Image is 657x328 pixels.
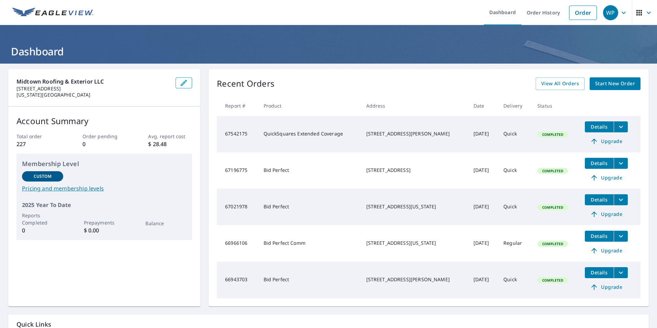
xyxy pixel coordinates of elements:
span: View All Orders [541,79,579,88]
span: Details [589,196,610,203]
th: Status [532,96,579,116]
th: Address [361,96,468,116]
div: [STREET_ADDRESS][US_STATE] [366,203,463,210]
td: [DATE] [468,152,498,189]
button: filesDropdownBtn-66966106 [614,231,628,242]
a: Upgrade [585,172,628,183]
p: Balance [145,220,187,227]
p: Custom [34,173,52,179]
td: Bid Perfect [258,152,361,189]
button: detailsBtn-67542175 [585,121,614,132]
td: Bid Perfect [258,189,361,225]
p: [US_STATE][GEOGRAPHIC_DATA] [16,92,170,98]
div: [STREET_ADDRESS][PERSON_NAME] [366,276,463,283]
td: 67021978 [217,189,258,225]
a: Upgrade [585,209,628,220]
span: Completed [538,278,567,283]
div: WP [603,5,618,20]
p: [STREET_ADDRESS] [16,86,170,92]
span: Details [589,269,610,276]
td: [DATE] [468,189,498,225]
p: 0 [22,226,63,234]
p: $ 0.00 [84,226,125,234]
button: filesDropdownBtn-67542175 [614,121,628,132]
div: [STREET_ADDRESS][PERSON_NAME] [366,130,463,137]
span: Completed [538,132,567,137]
p: Account Summary [16,115,192,127]
h1: Dashboard [8,44,649,58]
a: Upgrade [585,136,628,147]
p: Membership Level [22,159,187,168]
th: Delivery [498,96,532,116]
span: Upgrade [589,174,624,182]
a: Start New Order [590,77,641,90]
a: Order [569,6,597,20]
p: 0 [82,140,126,148]
th: Report # [217,96,258,116]
td: QuickSquares Extended Coverage [258,116,361,152]
a: Pricing and membership levels [22,184,187,193]
span: Upgrade [589,283,624,291]
p: 2025 Year To Date [22,201,187,209]
p: $ 28.48 [148,140,192,148]
span: Upgrade [589,210,624,218]
p: Reports Completed [22,212,63,226]
a: Upgrade [585,282,628,293]
button: detailsBtn-66943703 [585,267,614,278]
td: Quick [498,152,532,189]
span: Start New Order [595,79,635,88]
td: [DATE] [468,116,498,152]
p: 227 [16,140,60,148]
img: EV Logo [12,8,93,18]
p: Recent Orders [217,77,275,90]
th: Date [468,96,498,116]
p: Total order [16,133,60,140]
span: Details [589,233,610,239]
p: Midtown Roofing & Exterior LLC [16,77,170,86]
td: Bid Perfect [258,262,361,298]
td: 66943703 [217,262,258,298]
p: Order pending [82,133,126,140]
span: Details [589,123,610,130]
span: Completed [538,168,567,173]
button: filesDropdownBtn-67021978 [614,194,628,205]
td: 67196775 [217,152,258,189]
a: Upgrade [585,245,628,256]
td: 66966106 [217,225,258,262]
button: detailsBtn-67196775 [585,158,614,169]
td: Quick [498,116,532,152]
span: Upgrade [589,247,624,255]
div: [STREET_ADDRESS] [366,167,463,174]
th: Product [258,96,361,116]
button: detailsBtn-66966106 [585,231,614,242]
button: detailsBtn-67021978 [585,194,614,205]
td: Quick [498,262,532,298]
td: Regular [498,225,532,262]
span: Upgrade [589,137,624,145]
td: [DATE] [468,262,498,298]
td: [DATE] [468,225,498,262]
p: Prepayments [84,219,125,226]
span: Completed [538,205,567,210]
a: View All Orders [536,77,584,90]
span: Details [589,160,610,166]
td: 67542175 [217,116,258,152]
td: Bid Perfect Comm [258,225,361,262]
p: Avg. report cost [148,133,192,140]
td: Quick [498,189,532,225]
div: [STREET_ADDRESS][US_STATE] [366,240,463,247]
button: filesDropdownBtn-67196775 [614,158,628,169]
button: filesDropdownBtn-66943703 [614,267,628,278]
span: Completed [538,241,567,246]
